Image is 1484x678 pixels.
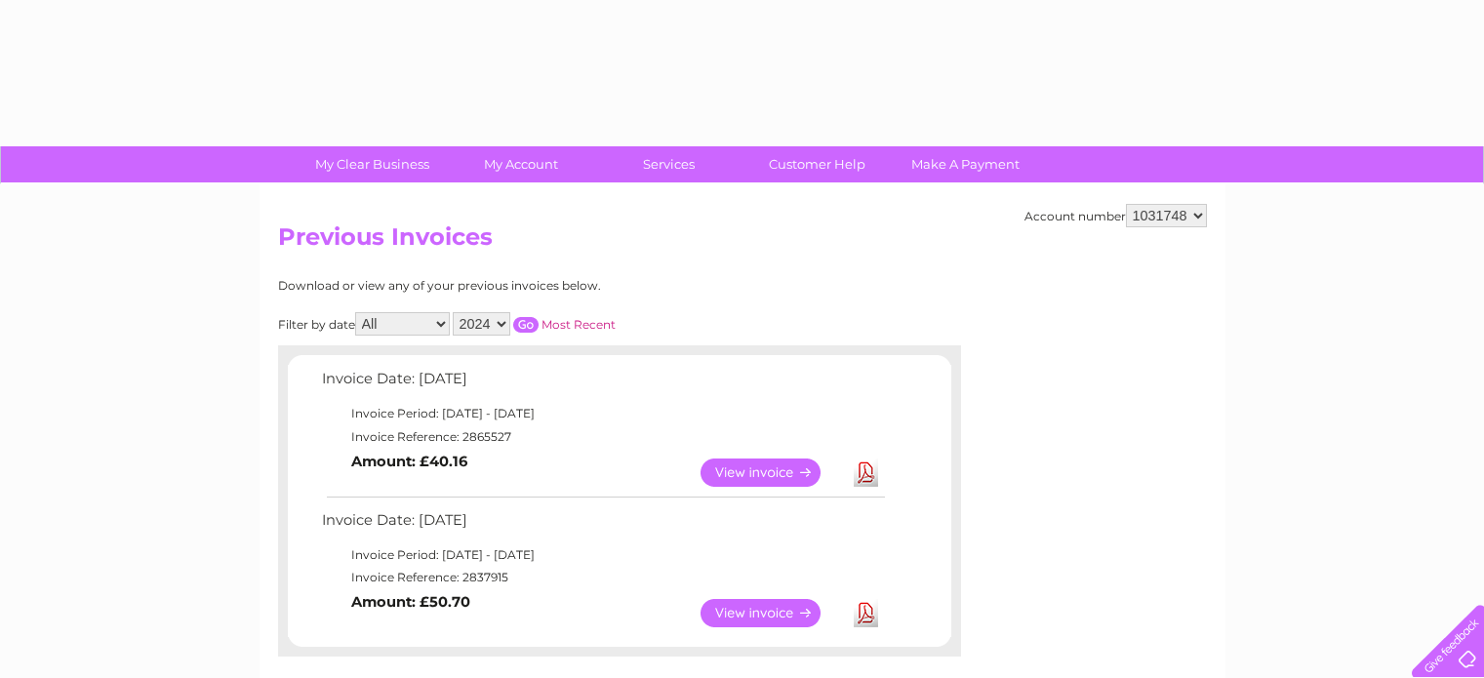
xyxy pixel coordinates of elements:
a: Most Recent [541,317,616,332]
a: Download [854,599,878,627]
h2: Previous Invoices [278,223,1207,260]
a: View [701,459,844,487]
td: Invoice Period: [DATE] - [DATE] [317,402,888,425]
a: My Clear Business [292,146,453,182]
a: View [701,599,844,627]
a: Download [854,459,878,487]
td: Invoice Period: [DATE] - [DATE] [317,543,888,567]
div: Filter by date [278,312,790,336]
a: Customer Help [737,146,898,182]
b: Amount: £40.16 [351,453,467,470]
td: Invoice Date: [DATE] [317,507,888,543]
td: Invoice Reference: 2865527 [317,425,888,449]
td: Invoice Date: [DATE] [317,366,888,402]
a: Make A Payment [885,146,1046,182]
div: Account number [1024,204,1207,227]
b: Amount: £50.70 [351,593,470,611]
td: Invoice Reference: 2837915 [317,566,888,589]
div: Download or view any of your previous invoices below. [278,279,790,293]
a: My Account [440,146,601,182]
a: Services [588,146,749,182]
